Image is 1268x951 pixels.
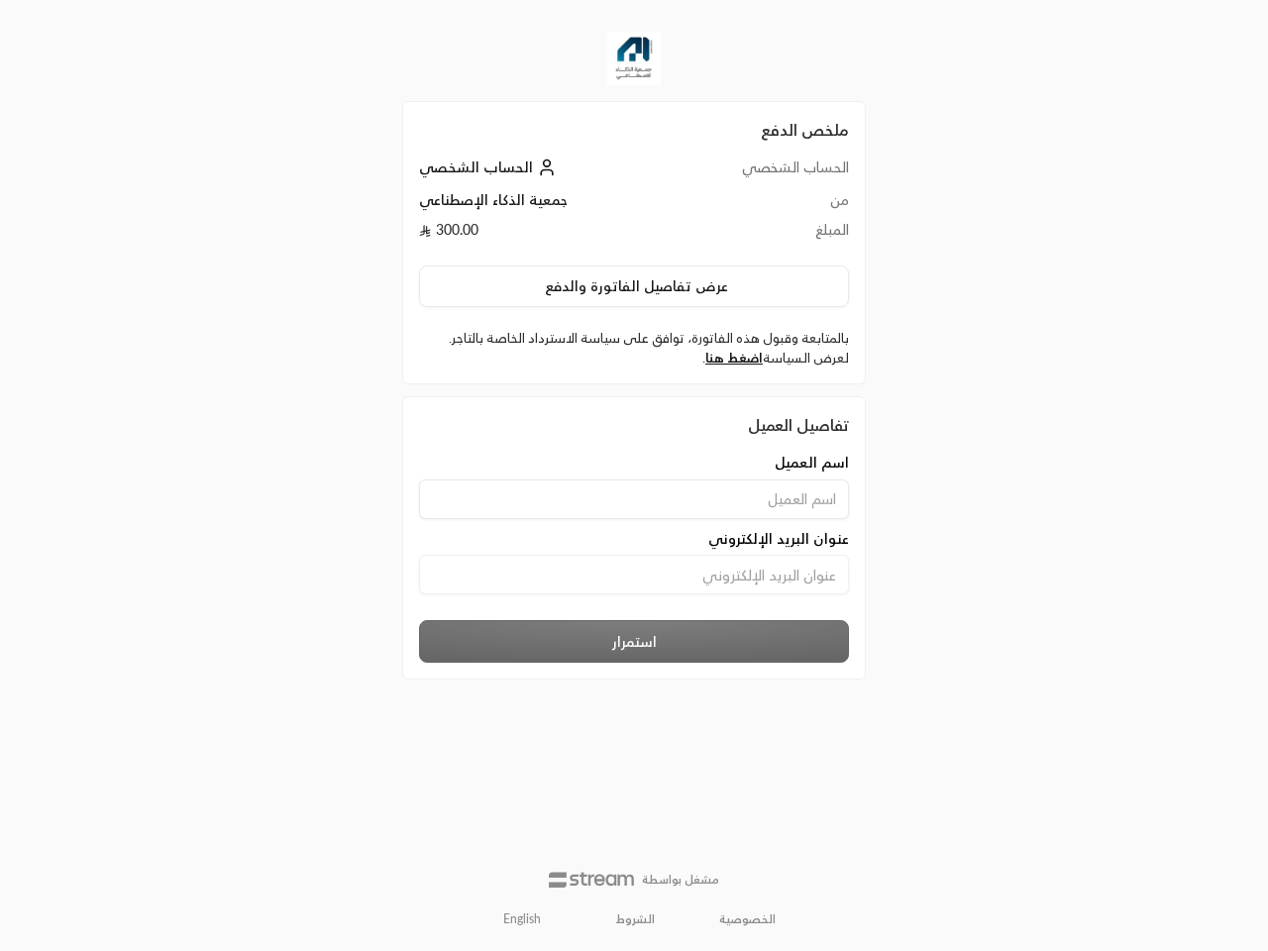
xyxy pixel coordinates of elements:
[419,555,849,594] input: عنوان البريد الإلكتروني
[419,190,669,220] td: جمعية الذكاء الإصطناعي
[719,911,776,927] a: الخصوصية
[775,453,849,473] span: اسم العميل
[419,158,561,175] a: الحساب الشخصي
[419,265,849,307] button: عرض تفاصيل الفاتورة والدفع
[669,190,849,220] td: من
[419,413,849,437] div: تفاصيل العميل
[419,479,849,519] input: اسم العميل
[669,158,849,190] td: الحساب الشخصي
[616,911,655,927] a: الشروط
[708,529,849,549] span: عنوان البريد الإلكتروني
[669,220,849,250] td: المبلغ
[419,329,849,368] label: بالمتابعة وقبول هذه الفاتورة، توافق على سياسة الاسترداد الخاصة بالتاجر. لعرض السياسة .
[705,350,763,366] a: اضغط هنا
[419,220,669,250] td: 300.00
[419,118,849,142] h2: ملخص الدفع
[642,872,719,888] p: مشغل بواسطة
[607,32,661,85] img: Company Logo
[492,903,552,935] a: English
[419,158,533,175] span: الحساب الشخصي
